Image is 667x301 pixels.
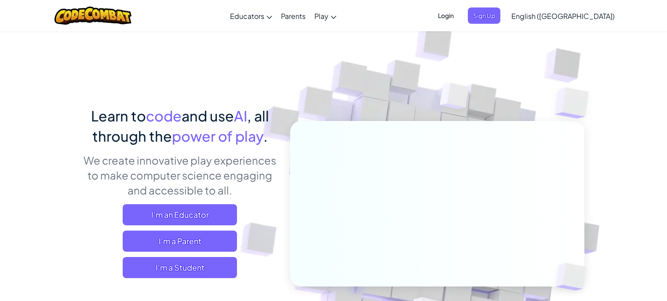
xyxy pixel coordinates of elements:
img: CodeCombat logo [55,7,131,25]
span: . [263,127,268,145]
span: Play [314,11,328,21]
span: code [146,107,182,125]
span: AI [234,107,247,125]
a: Parents [277,4,310,28]
span: Learn to [91,107,146,125]
a: Play [310,4,341,28]
a: I'm a Parent [123,231,237,252]
button: I'm a Student [123,257,237,278]
span: Educators [230,11,264,21]
span: English ([GEOGRAPHIC_DATA]) [511,11,615,21]
img: Overlap cubes [423,66,486,131]
p: We create innovative play experiences to make computer science engaging and accessible to all. [83,153,277,198]
a: English ([GEOGRAPHIC_DATA]) [507,4,619,28]
a: Educators [226,4,277,28]
span: and use [182,107,234,125]
button: Sign Up [468,7,500,24]
img: Overlap cubes [537,66,613,140]
button: Login [433,7,459,24]
span: power of play [172,127,263,145]
a: I'm an Educator [123,204,237,225]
